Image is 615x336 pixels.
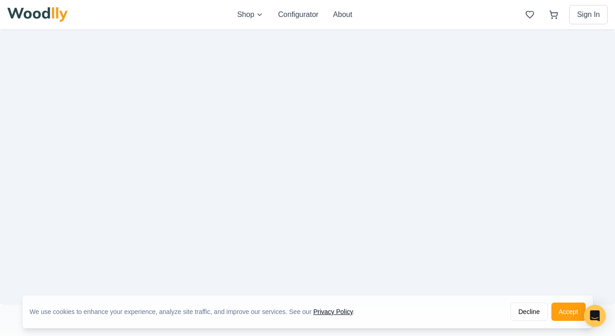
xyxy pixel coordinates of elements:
[313,308,353,315] a: Privacy Policy
[511,303,548,321] button: Decline
[551,303,586,321] button: Accept
[7,7,68,22] img: Woodlly
[237,9,263,20] button: Shop
[333,9,352,20] button: About
[278,9,318,20] button: Configurator
[30,307,362,316] div: We use cookies to enhance your experience, analyze site traffic, and improve our services. See our .
[584,305,606,327] div: Open Intercom Messenger
[569,5,608,24] button: Sign In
